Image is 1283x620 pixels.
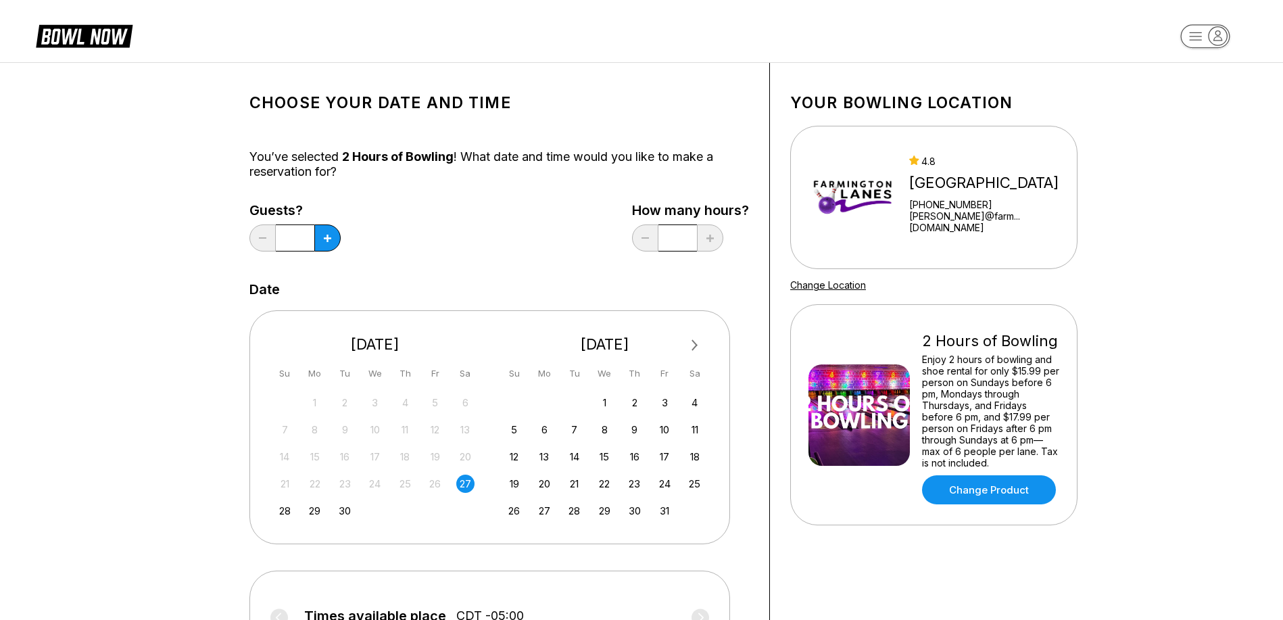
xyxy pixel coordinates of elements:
div: Choose Wednesday, October 15th, 2025 [596,448,614,466]
div: month 2025-09 [274,392,477,520]
div: Choose Thursday, October 16th, 2025 [625,448,644,466]
div: Su [505,364,523,383]
label: Date [249,282,280,297]
div: Choose Monday, October 6th, 2025 [535,421,554,439]
div: Choose Monday, September 29th, 2025 [306,502,324,520]
div: Enjoy 2 hours of bowling and shoe rental for only $15.99 per person on Sundays before 6 pm, Monda... [922,354,1059,469]
div: Not available Saturday, September 13th, 2025 [456,421,475,439]
label: How many hours? [632,203,749,218]
div: Tu [565,364,583,383]
div: Choose Tuesday, October 7th, 2025 [565,421,583,439]
div: Not available Saturday, September 20th, 2025 [456,448,475,466]
div: Choose Saturday, October 18th, 2025 [685,448,704,466]
div: Not available Friday, September 26th, 2025 [426,475,444,493]
div: Choose Friday, October 17th, 2025 [656,448,674,466]
div: Not available Thursday, September 11th, 2025 [396,421,414,439]
div: Not available Tuesday, September 9th, 2025 [336,421,354,439]
div: Choose Wednesday, October 22nd, 2025 [596,475,614,493]
div: Not available Tuesday, September 16th, 2025 [336,448,354,466]
div: Not available Monday, September 8th, 2025 [306,421,324,439]
div: Choose Thursday, October 23rd, 2025 [625,475,644,493]
h1: Choose your Date and time [249,93,749,112]
div: Not available Thursday, September 25th, 2025 [396,475,414,493]
div: [DATE] [270,335,480,354]
div: Not available Monday, September 1st, 2025 [306,394,324,412]
div: Th [396,364,414,383]
div: Not available Monday, September 15th, 2025 [306,448,324,466]
img: Farmington Lanes [808,147,897,248]
div: Choose Thursday, October 2nd, 2025 [625,394,644,412]
div: Not available Thursday, September 18th, 2025 [396,448,414,466]
div: Not available Thursday, September 4th, 2025 [396,394,414,412]
h1: Your bowling location [790,93,1078,112]
div: [PHONE_NUMBER] [909,199,1071,210]
div: Not available Wednesday, September 3rd, 2025 [366,394,384,412]
div: Mo [306,364,324,383]
div: Not available Wednesday, September 10th, 2025 [366,421,384,439]
div: Choose Monday, October 20th, 2025 [535,475,554,493]
div: Tu [336,364,354,383]
div: Choose Monday, October 13th, 2025 [535,448,554,466]
div: month 2025-10 [504,392,706,520]
div: Not available Friday, September 19th, 2025 [426,448,444,466]
div: You’ve selected ! What date and time would you like to make a reservation for? [249,149,749,179]
label: Guests? [249,203,341,218]
div: Su [276,364,294,383]
div: Th [625,364,644,383]
div: Not available Sunday, September 21st, 2025 [276,475,294,493]
div: Choose Monday, October 27th, 2025 [535,502,554,520]
div: 4.8 [909,156,1071,167]
div: Sa [456,364,475,383]
a: [PERSON_NAME]@farm...[DOMAIN_NAME] [909,210,1071,233]
img: 2 Hours of Bowling [808,364,910,466]
div: Fr [426,364,444,383]
div: Choose Friday, October 3rd, 2025 [656,394,674,412]
div: Choose Saturday, October 25th, 2025 [685,475,704,493]
div: We [366,364,384,383]
div: Choose Tuesday, October 14th, 2025 [565,448,583,466]
div: Choose Wednesday, October 1st, 2025 [596,394,614,412]
div: Choose Friday, October 24th, 2025 [656,475,674,493]
div: Choose Wednesday, October 29th, 2025 [596,502,614,520]
div: [GEOGRAPHIC_DATA] [909,174,1071,192]
a: Change Location [790,279,866,291]
div: Choose Sunday, October 5th, 2025 [505,421,523,439]
div: Choose Saturday, October 4th, 2025 [685,394,704,412]
div: Choose Tuesday, October 21st, 2025 [565,475,583,493]
div: Choose Friday, October 10th, 2025 [656,421,674,439]
div: Choose Sunday, September 28th, 2025 [276,502,294,520]
div: Not available Wednesday, September 24th, 2025 [366,475,384,493]
div: Choose Wednesday, October 8th, 2025 [596,421,614,439]
div: Not available Tuesday, September 2nd, 2025 [336,394,354,412]
div: Choose Sunday, October 19th, 2025 [505,475,523,493]
div: [DATE] [500,335,710,354]
div: Choose Sunday, October 26th, 2025 [505,502,523,520]
div: Choose Saturday, September 27th, 2025 [456,475,475,493]
div: Fr [656,364,674,383]
div: Choose Saturday, October 11th, 2025 [685,421,704,439]
div: Not available Friday, September 12th, 2025 [426,421,444,439]
div: We [596,364,614,383]
div: Choose Tuesday, September 30th, 2025 [336,502,354,520]
div: 2 Hours of Bowling [922,332,1059,350]
div: Not available Sunday, September 7th, 2025 [276,421,294,439]
div: Not available Wednesday, September 17th, 2025 [366,448,384,466]
button: Next Month [684,335,706,356]
div: Choose Thursday, October 30th, 2025 [625,502,644,520]
div: Not available Sunday, September 14th, 2025 [276,448,294,466]
div: Mo [535,364,554,383]
div: Choose Sunday, October 12th, 2025 [505,448,523,466]
div: Not available Friday, September 5th, 2025 [426,394,444,412]
div: Choose Friday, October 31st, 2025 [656,502,674,520]
div: Sa [685,364,704,383]
div: Choose Tuesday, October 28th, 2025 [565,502,583,520]
div: Not available Saturday, September 6th, 2025 [456,394,475,412]
span: 2 Hours of Bowling [342,149,454,164]
a: Change Product [922,475,1056,504]
div: Choose Thursday, October 9th, 2025 [625,421,644,439]
div: Not available Tuesday, September 23rd, 2025 [336,475,354,493]
div: Not available Monday, September 22nd, 2025 [306,475,324,493]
